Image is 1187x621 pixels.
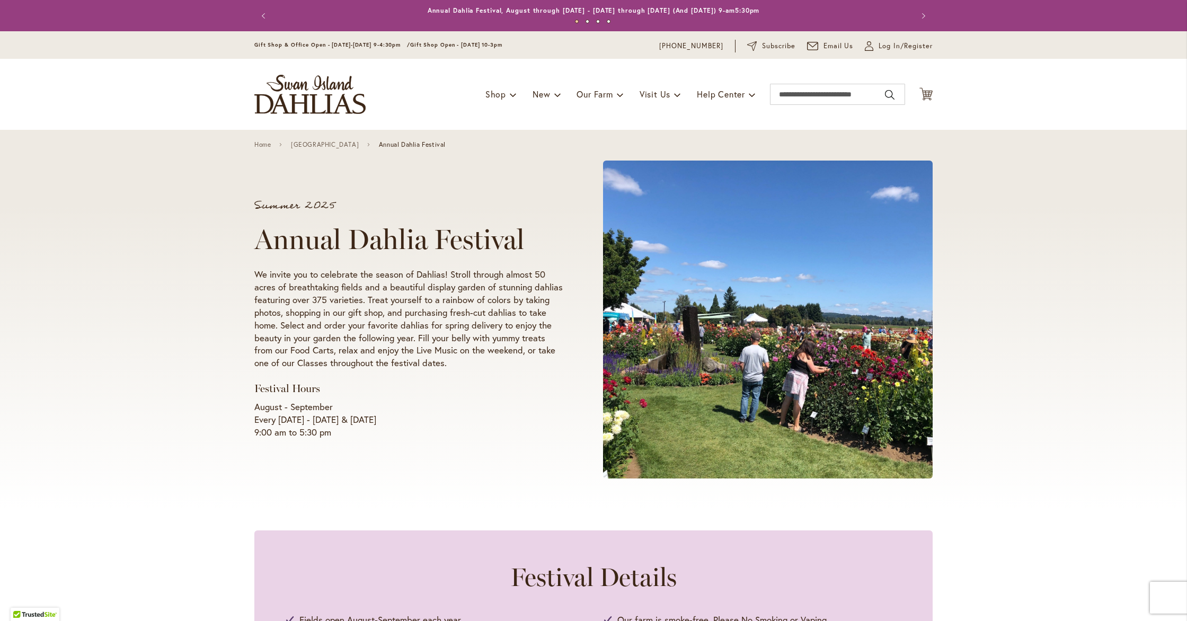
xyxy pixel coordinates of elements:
a: Log In/Register [865,41,933,51]
span: New [533,88,550,100]
button: Next [911,5,933,26]
button: 2 of 4 [586,20,589,23]
h3: Festival Hours [254,382,563,395]
span: Shop [485,88,506,100]
span: Annual Dahlia Festival [379,141,446,148]
p: August - September Every [DATE] - [DATE] & [DATE] 9:00 am to 5:30 pm [254,401,563,439]
span: Gift Shop Open - [DATE] 10-3pm [410,41,502,48]
a: Email Us [807,41,854,51]
a: store logo [254,75,366,114]
span: Subscribe [762,41,795,51]
button: 4 of 4 [607,20,610,23]
h2: Festival Details [286,562,901,592]
p: We invite you to celebrate the season of Dahlias! Stroll through almost 50 acres of breathtaking ... [254,268,563,370]
button: 3 of 4 [596,20,600,23]
a: Home [254,141,271,148]
span: Help Center [697,88,745,100]
span: Log In/Register [879,41,933,51]
a: [GEOGRAPHIC_DATA] [291,141,359,148]
h1: Annual Dahlia Festival [254,224,563,255]
button: 1 of 4 [575,20,579,23]
a: Annual Dahlia Festival, August through [DATE] - [DATE] through [DATE] (And [DATE]) 9-am5:30pm [428,6,760,14]
a: Subscribe [747,41,795,51]
span: Email Us [823,41,854,51]
span: Our Farm [577,88,613,100]
span: Visit Us [640,88,670,100]
span: Gift Shop & Office Open - [DATE]-[DATE] 9-4:30pm / [254,41,410,48]
p: Summer 2025 [254,200,563,211]
button: Previous [254,5,276,26]
a: [PHONE_NUMBER] [659,41,723,51]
